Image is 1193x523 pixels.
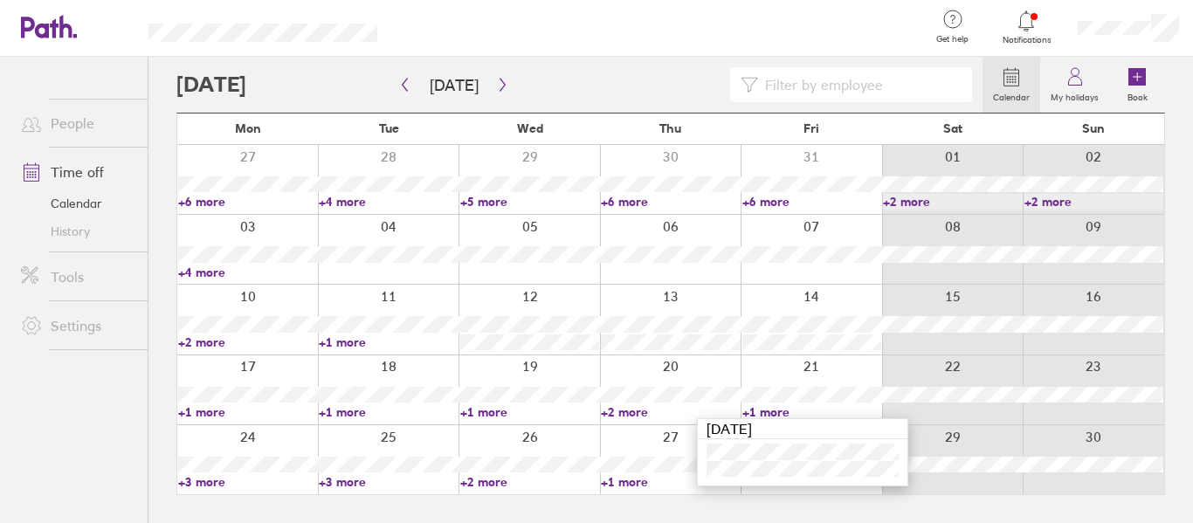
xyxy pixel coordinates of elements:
span: Wed [517,121,543,135]
a: +2 more [178,334,317,350]
div: [DATE] [698,419,907,439]
a: Notifications [998,9,1055,45]
label: Book [1117,87,1158,103]
span: Thu [659,121,681,135]
a: Calendar [7,189,148,217]
span: Notifications [998,35,1055,45]
a: +1 more [319,334,458,350]
a: +2 more [1024,194,1163,210]
span: Mon [235,121,261,135]
a: +6 more [601,194,740,210]
span: Tue [379,121,399,135]
label: My holidays [1040,87,1109,103]
a: Book [1109,57,1165,113]
span: Fri [803,121,819,135]
a: +1 more [460,404,599,420]
button: [DATE] [416,71,493,100]
a: +2 more [460,474,599,490]
a: History [7,217,148,245]
a: My holidays [1040,57,1109,113]
a: +1 more [742,404,881,420]
span: Get help [924,34,981,45]
a: +2 more [601,404,740,420]
span: Sun [1082,121,1105,135]
a: +6 more [742,194,881,210]
a: +6 more [178,194,317,210]
a: +4 more [319,194,458,210]
a: Time off [7,155,148,189]
input: Filter by employee [758,68,962,101]
span: Sat [943,121,962,135]
a: Calendar [983,57,1040,113]
a: +1 more [601,474,740,490]
a: +3 more [319,474,458,490]
a: +5 more [460,194,599,210]
a: Settings [7,308,148,343]
label: Calendar [983,87,1040,103]
a: +4 more [178,265,317,280]
a: People [7,106,148,141]
a: +1 more [319,404,458,420]
a: Tools [7,259,148,294]
a: +1 more [178,404,317,420]
a: +3 more [178,474,317,490]
a: +2 more [883,194,1022,210]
